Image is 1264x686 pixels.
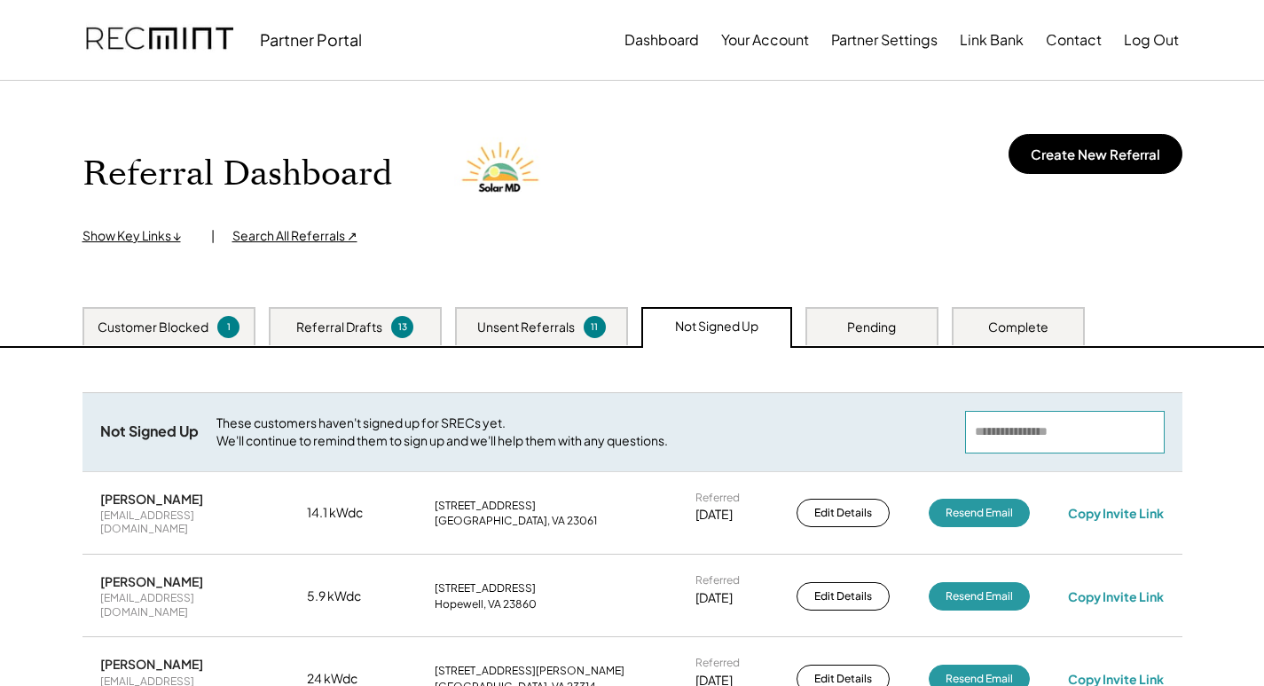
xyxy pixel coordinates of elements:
[86,10,233,70] img: recmint-logotype%403x.png
[695,491,740,505] div: Referred
[695,589,733,607] div: [DATE]
[98,319,208,336] div: Customer Blocked
[1124,22,1179,58] button: Log Out
[695,573,740,587] div: Referred
[1046,22,1102,58] button: Contact
[624,22,699,58] button: Dashboard
[260,29,362,50] div: Partner Portal
[477,319,575,336] div: Unsent Referrals
[100,422,199,441] div: Not Signed Up
[82,227,193,245] div: Show Key Links ↓
[100,573,203,589] div: [PERSON_NAME]
[435,581,536,595] div: [STREET_ADDRESS]
[1068,588,1164,604] div: Copy Invite Link
[695,656,740,670] div: Referred
[220,320,237,334] div: 1
[454,125,552,223] img: Solar%20MD%20LOgo.png
[211,227,215,245] div: |
[929,582,1030,611] button: Resend Email
[100,591,269,619] div: [EMAIL_ADDRESS][DOMAIN_NAME]
[216,414,947,449] div: These customers haven't signed up for SRECs yet. We'll continue to remind them to sign up and we'...
[100,656,203,672] div: [PERSON_NAME]
[831,22,938,58] button: Partner Settings
[307,587,396,605] div: 5.9 kWdc
[435,664,624,678] div: [STREET_ADDRESS][PERSON_NAME]
[847,319,896,336] div: Pending
[721,22,809,58] button: Your Account
[296,319,382,336] div: Referral Drafts
[232,227,357,245] div: Search All Referrals ↗
[435,514,597,528] div: [GEOGRAPHIC_DATA], VA 23061
[394,320,411,334] div: 13
[797,582,890,611] button: Edit Details
[1009,134,1182,174] button: Create New Referral
[797,499,890,527] button: Edit Details
[960,22,1024,58] button: Link Bank
[988,319,1048,336] div: Complete
[1068,505,1164,521] div: Copy Invite Link
[307,504,396,522] div: 14.1 kWdc
[929,499,1030,527] button: Resend Email
[100,509,269,536] div: [EMAIL_ADDRESS][DOMAIN_NAME]
[82,154,392,195] h1: Referral Dashboard
[435,499,536,513] div: [STREET_ADDRESS]
[435,597,537,611] div: Hopewell, VA 23860
[675,318,758,335] div: Not Signed Up
[695,506,733,524] div: [DATE]
[100,491,203,507] div: [PERSON_NAME]
[586,320,603,334] div: 11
